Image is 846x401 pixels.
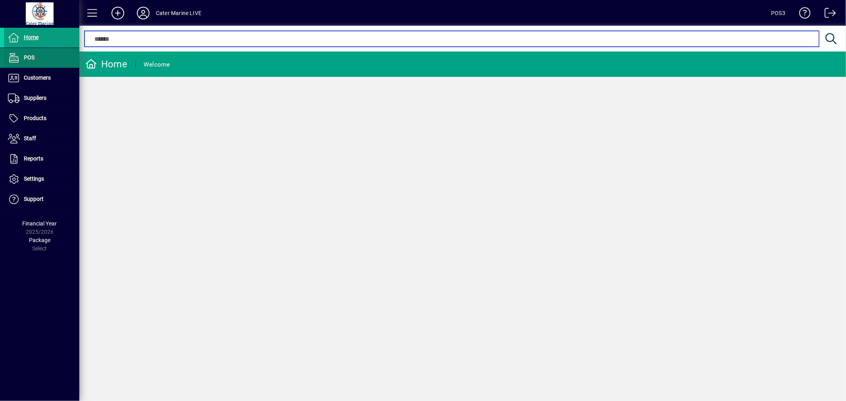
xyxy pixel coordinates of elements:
span: Home [24,34,38,40]
a: Knowledge Base [793,2,811,27]
a: Settings [4,169,79,189]
a: Support [4,189,79,209]
span: Settings [24,176,44,182]
span: Suppliers [24,95,46,101]
button: Profile [130,6,156,20]
span: Package [29,237,50,243]
span: Products [24,115,46,121]
a: Suppliers [4,88,79,108]
div: POS3 [771,7,785,19]
button: Add [105,6,130,20]
span: Support [24,196,44,202]
span: Customers [24,74,51,81]
span: Reports [24,155,43,162]
a: Products [4,109,79,128]
a: Reports [4,149,79,169]
a: POS [4,48,79,68]
a: Logout [819,2,836,27]
span: Staff [24,135,36,141]
div: Cater Marine LIVE [156,7,201,19]
div: Welcome [144,58,170,71]
div: Home [85,58,127,71]
span: POS [24,54,35,61]
a: Staff [4,129,79,149]
span: Financial Year [23,220,57,227]
a: Customers [4,68,79,88]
